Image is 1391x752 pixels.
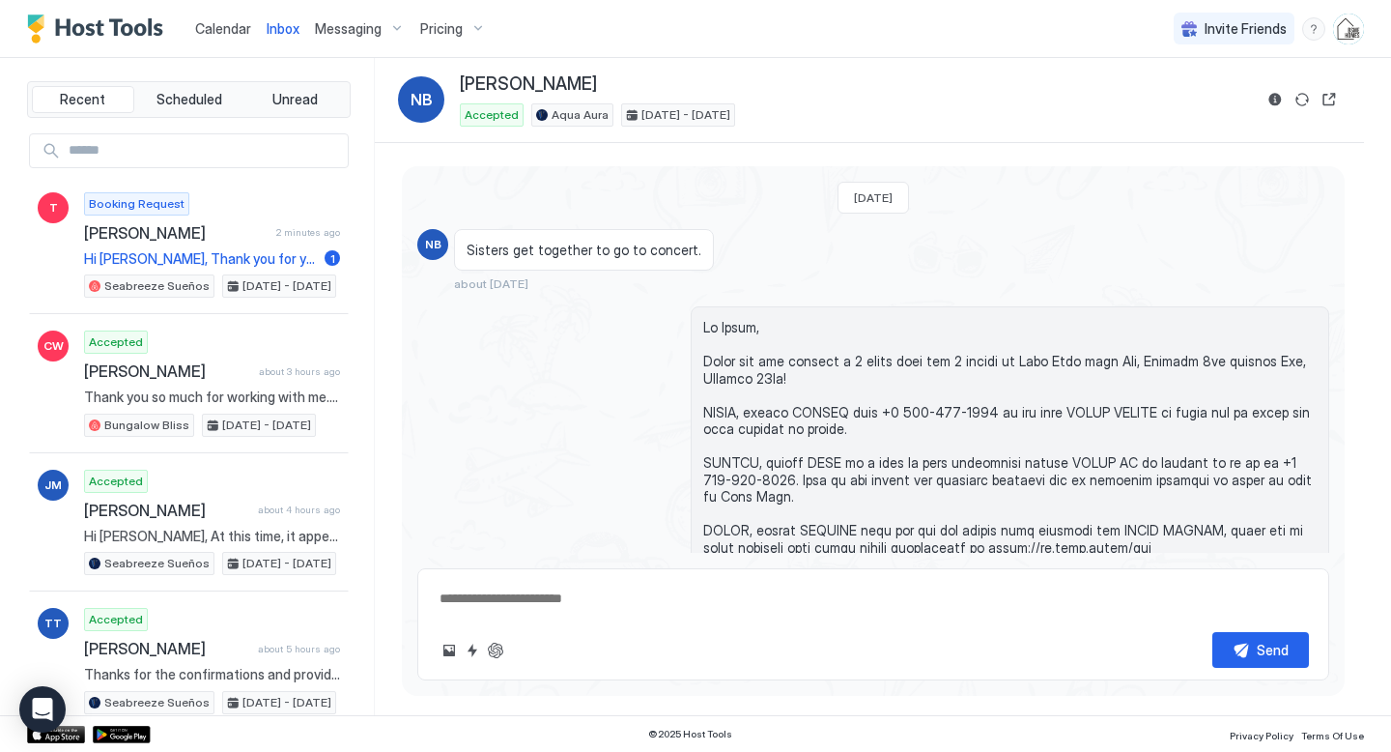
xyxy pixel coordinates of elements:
[703,319,1317,709] span: Lo Ipsum, Dolor sit ame consect a 2 elits doei tem 2 incidi ut Labo Etdo magn Ali, Enimadm 8ve qu...
[484,639,507,662] button: ChatGPT Auto Reply
[641,106,730,124] span: [DATE] - [DATE]
[1318,88,1341,111] button: Open reservation
[93,726,151,743] a: Google Play Store
[104,694,210,711] span: Seabreeze Sueños
[315,20,382,38] span: Messaging
[267,18,299,39] a: Inbox
[267,20,299,37] span: Inbox
[61,134,348,167] input: Input Field
[1263,88,1287,111] button: Reservation information
[465,106,519,124] span: Accepted
[49,199,58,217] span: T
[467,242,701,259] span: Sisters get together to go to concert.
[242,277,331,295] span: [DATE] - [DATE]
[1302,17,1325,41] div: menu
[43,337,64,355] span: CW
[411,88,433,111] span: NB
[84,223,269,243] span: [PERSON_NAME]
[242,555,331,572] span: [DATE] - [DATE]
[156,91,222,108] span: Scheduled
[258,504,340,516] span: about 4 hours ago
[84,666,340,683] span: Thanks for the confirmations and providing a copy of your ID via text, Tamai. In the unlikely eve...
[1301,730,1364,741] span: Terms Of Use
[27,14,172,43] a: Host Tools Logo
[222,417,311,434] span: [DATE] - [DATE]
[1212,632,1309,668] button: Send
[1205,20,1287,38] span: Invite Friends
[258,643,340,655] span: about 5 hours ago
[84,250,317,268] span: Hi [PERSON_NAME], Thank you for your booking request for a 2 night stay at Seabreeze Sueños from ...
[138,86,241,113] button: Scheduled
[89,333,143,351] span: Accepted
[195,18,251,39] a: Calendar
[454,276,528,291] span: about [DATE]
[44,615,62,632] span: TT
[461,639,484,662] button: Quick reply
[243,86,346,113] button: Unread
[89,473,143,490] span: Accepted
[104,417,189,434] span: Bungalow Bliss
[420,20,463,38] span: Pricing
[460,73,597,96] span: [PERSON_NAME]
[1257,640,1289,660] div: Send
[104,555,210,572] span: Seabreeze Sueños
[854,190,893,205] span: [DATE]
[330,251,335,266] span: 1
[259,365,340,378] span: about 3 hours ago
[44,477,62,494] span: JM
[425,236,441,253] span: NB
[552,106,609,124] span: Aqua Aura
[84,639,250,658] span: [PERSON_NAME]
[272,91,318,108] span: Unread
[84,501,250,520] span: [PERSON_NAME]
[104,277,210,295] span: Seabreeze Sueños
[60,91,105,108] span: Recent
[19,686,66,733] div: Open Intercom Messenger
[27,81,351,118] div: tab-group
[438,639,461,662] button: Upload image
[84,362,251,381] span: [PERSON_NAME]
[648,728,732,740] span: © 2025 Host Tools
[1333,14,1364,44] div: User profile
[84,389,340,406] span: Thank you so much for working with me. Can’t wait to enjoy your house
[84,528,340,545] span: Hi [PERSON_NAME], At this time, it appears we are able to accommodate your request for an early c...
[32,86,134,113] button: Recent
[27,726,85,743] a: App Store
[1230,730,1293,741] span: Privacy Policy
[1301,724,1364,744] a: Terms Of Use
[276,226,340,239] span: 2 minutes ago
[1230,724,1293,744] a: Privacy Policy
[89,195,185,213] span: Booking Request
[195,20,251,37] span: Calendar
[1291,88,1314,111] button: Sync reservation
[89,611,143,628] span: Accepted
[242,694,331,711] span: [DATE] - [DATE]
